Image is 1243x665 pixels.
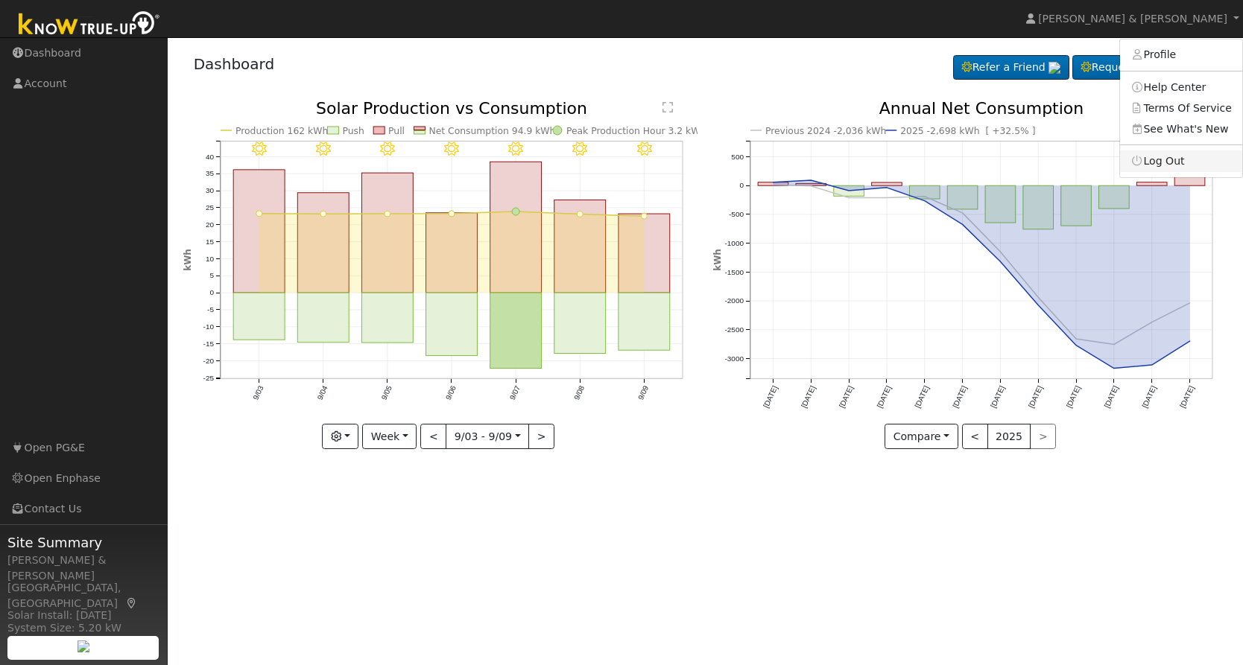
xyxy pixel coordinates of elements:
circle: onclick="" [1111,366,1117,372]
rect: onclick="" [796,184,826,186]
circle: onclick="" [846,188,852,194]
i: 9/09 - Clear [636,142,651,157]
text: [DATE] [876,384,893,409]
text: 9/08 [572,384,586,401]
div: [PERSON_NAME] & [PERSON_NAME] [7,553,159,584]
text: -25 [203,374,214,382]
button: Week [362,424,417,449]
circle: onclick="" [960,222,966,228]
img: Know True-Up [11,8,168,42]
rect: onclick="" [910,185,940,199]
circle: onclick="" [922,198,928,204]
text:  [662,101,673,113]
rect: onclick="" [361,293,413,343]
text: -20 [203,357,214,365]
i: 9/06 - Clear [444,142,459,157]
text: 10 [205,255,214,263]
text: -1000 [724,239,744,247]
text: 5 [209,272,214,280]
text: 9/05 [379,384,393,401]
span: Site Summary [7,532,159,553]
text: kWh [712,249,723,271]
circle: onclick="" [1073,343,1079,349]
text: [DATE] [838,384,855,409]
text: kWh [183,249,193,271]
text: -2500 [724,325,744,334]
circle: onclick="" [256,211,262,217]
text: -5 [207,305,214,314]
text: 35 [205,170,214,178]
text: 15 [205,238,214,246]
rect: onclick="" [985,185,1016,223]
rect: onclick="" [554,200,606,293]
circle: onclick="" [998,258,1004,264]
circle: onclick="" [960,210,966,216]
rect: onclick="" [1023,185,1054,229]
text: -3000 [724,354,744,363]
circle: onclick="" [1073,336,1079,342]
text: 0 [209,289,214,297]
img: retrieve [1049,62,1060,74]
circle: onclick="" [1036,302,1042,308]
circle: onclick="" [884,185,890,191]
a: Request a Cleaning [1072,55,1217,80]
button: < [420,424,446,449]
a: Terms Of Service [1120,98,1242,118]
rect: onclick="" [947,185,978,209]
circle: onclick="" [577,211,583,217]
rect: onclick="" [554,293,606,353]
text: 30 [205,186,214,194]
circle: onclick="" [512,208,519,215]
circle: onclick="" [320,211,326,217]
text: 9/09 [636,384,650,401]
a: Profile [1120,45,1242,66]
circle: onclick="" [808,183,814,189]
div: [GEOGRAPHIC_DATA], [GEOGRAPHIC_DATA] [7,580,159,611]
rect: onclick="" [1137,182,1168,186]
circle: onclick="" [385,211,390,217]
text: [DATE] [800,384,817,409]
text: Pull [388,126,405,136]
circle: onclick="" [641,213,647,219]
div: System Size: 5.20 kW [7,620,159,636]
rect: onclick="" [619,293,670,350]
text: Solar Production vs Consumption [316,99,587,118]
text: Push [342,126,364,136]
circle: onclick="" [1187,338,1193,344]
rect: onclick="" [1175,162,1206,185]
circle: onclick="" [808,177,814,183]
text: -15 [203,340,214,348]
button: 9/03 - 9/09 [446,424,529,449]
a: Log Out [1120,150,1242,171]
span: [PERSON_NAME] & [PERSON_NAME] [1038,13,1227,25]
text: 9/07 [508,384,522,401]
circle: onclick="" [1111,342,1117,348]
text: 25 [205,203,214,211]
text: -500 [729,210,744,218]
text: [DATE] [762,384,779,409]
rect: onclick="" [361,173,413,293]
rect: onclick="" [426,213,477,293]
rect: onclick="" [490,162,541,293]
circle: onclick="" [1149,362,1155,368]
text: 9/04 [315,384,329,401]
circle: onclick="" [884,195,890,201]
text: 2025 -2,698 kWh [ +32.5% ] [900,126,1035,136]
a: Refer a Friend [953,55,1069,80]
rect: onclick="" [758,182,788,185]
text: [DATE] [952,384,969,409]
text: [DATE] [1065,384,1082,409]
rect: onclick="" [1099,185,1130,209]
a: Help Center [1120,77,1242,98]
rect: onclick="" [872,182,902,185]
text: Production 162 kWh [235,126,328,136]
text: Net Consumption 94.9 kWh [428,126,555,136]
rect: onclick="" [426,293,477,355]
rect: onclick="" [619,214,670,293]
img: retrieve [78,640,89,652]
rect: onclick="" [490,293,541,368]
text: 500 [731,153,744,161]
text: [DATE] [989,384,1006,409]
text: Peak Production Hour 3.2 kWh [566,126,706,136]
text: -1500 [724,268,744,276]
